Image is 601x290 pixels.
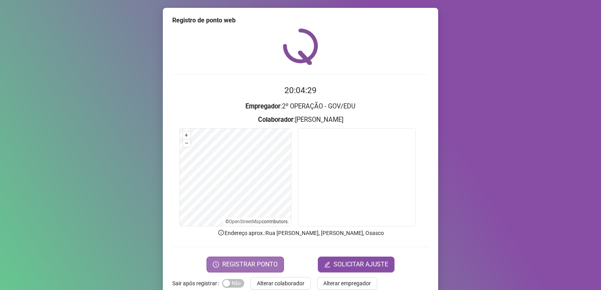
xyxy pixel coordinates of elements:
[245,103,280,110] strong: Empregador
[172,277,222,290] label: Sair após registrar
[251,277,311,290] button: Alterar colaborador
[317,277,377,290] button: Alterar empregador
[172,16,429,25] div: Registro de ponto web
[284,86,317,95] time: 20:04:29
[324,261,330,268] span: edit
[258,116,293,123] strong: Colaborador
[257,279,304,288] span: Alterar colaborador
[213,261,219,268] span: clock-circle
[334,260,388,269] span: SOLICITAR AJUSTE
[206,257,284,272] button: REGISTRAR PONTO
[318,257,395,272] button: editSOLICITAR AJUSTE
[172,229,429,237] p: Endereço aprox. : Rua [PERSON_NAME], [PERSON_NAME], Osasco
[183,139,190,147] button: –
[218,229,225,236] span: info-circle
[172,115,429,125] h3: : [PERSON_NAME]
[172,101,429,112] h3: : 2º OPERAÇÃO - GOV/EDU
[222,260,278,269] span: REGISTRAR PONTO
[323,279,371,288] span: Alterar empregador
[225,219,289,224] li: © contributors.
[283,28,318,65] img: QRPoint
[229,219,262,224] a: OpenStreetMap
[183,132,190,139] button: +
